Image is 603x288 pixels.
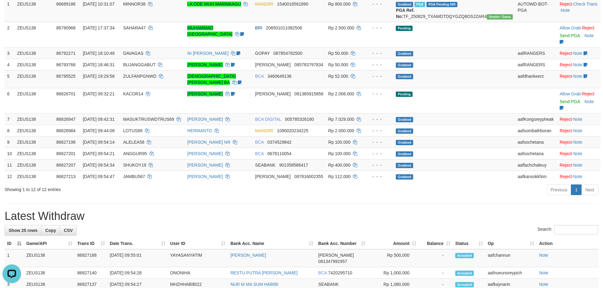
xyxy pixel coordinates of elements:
[279,163,308,168] span: Copy 901358586417 to clipboard
[83,25,115,30] span: [DATE] 17:37:34
[187,51,228,56] a: NI [PERSON_NAME]
[573,140,583,145] a: Note
[83,51,115,56] span: [DATE] 18:10:48
[15,113,54,125] td: ZEUS138
[573,117,583,122] a: Note
[316,238,368,249] th: Bank Acc. Number: activate to sort column ascending
[83,62,115,67] span: [DATE] 18:46:31
[15,136,54,148] td: ZEUS138
[83,163,115,168] span: [DATE] 09:54:34
[396,151,413,157] span: Grabbed
[328,91,354,96] span: Rp 2.006.000
[123,51,144,56] span: DAVAGAS
[255,117,281,122] span: BCA DIGITAL
[255,163,275,168] span: SEABANK
[560,91,581,96] a: Allow Grab
[419,249,453,267] td: -
[560,99,580,104] a: Send PGA
[187,140,230,145] a: [PERSON_NAME] NR
[255,74,264,79] span: BCA
[64,228,73,233] span: CSV
[255,62,291,67] span: [PERSON_NAME]
[560,128,572,133] a: Reject
[573,51,583,56] a: Note
[107,267,168,279] td: [DATE] 09:54:28
[168,267,228,279] td: ONONIHA
[515,136,557,148] td: aafsochetana
[45,228,56,233] span: Copy
[367,91,391,97] div: - - -
[560,174,572,179] a: Reject
[328,163,351,168] span: Rp 400.000
[15,70,54,88] td: ZEUS138
[231,253,266,258] a: [PERSON_NAME]
[585,99,594,104] a: Note
[419,267,453,279] td: -
[187,163,223,168] a: [PERSON_NAME]
[123,2,145,7] span: MINNOR38
[328,117,354,122] span: Rp 7.029.000
[123,25,146,30] span: SAHARA47
[367,1,391,7] div: - - -
[277,128,308,133] span: Copy 1090020234225 to clipboard
[168,238,228,249] th: User ID: activate to sort column ascending
[255,140,264,145] span: BCA
[187,91,223,96] a: [PERSON_NAME]
[5,113,15,125] td: 7
[15,47,54,59] td: ZEUS138
[515,148,557,159] td: aafsochetana
[255,2,273,7] span: MANDIRI
[396,63,413,68] span: Grabbed
[396,51,413,56] span: Grabbed
[573,151,583,156] a: Note
[285,117,314,122] span: Copy 005785326180 to clipboard
[537,238,598,249] th: Action
[455,253,474,258] span: Accepted
[56,74,76,79] span: 86795525
[83,140,115,145] span: [DATE] 09:54:14
[294,62,323,67] span: Copy 085783797834 to clipboard
[75,249,107,267] td: 86827188
[427,2,458,7] span: PGA Pending
[396,2,413,7] span: Grabbed
[123,117,174,122] span: MASUKTRUSWDTRUS69
[255,25,262,30] span: BRI
[56,25,76,30] span: 86790968
[367,139,391,145] div: - - -
[560,2,572,7] a: Reject
[15,159,54,171] td: ZEUS138
[56,117,76,122] span: 86826947
[60,225,77,236] a: CSV
[396,74,413,79] span: Grabbed
[368,238,419,249] th: Amount: activate to sort column ascending
[83,174,115,179] span: [DATE] 09:54:47
[573,2,598,7] a: Check Trans
[15,148,54,159] td: ZEUS138
[83,117,115,122] span: [DATE] 09:42:31
[515,70,557,88] td: aafdhankeerz
[15,59,54,70] td: ZEUS138
[557,22,601,47] td: ·
[255,128,273,133] span: MANDIRI
[515,113,557,125] td: aafKongsreypheak
[328,270,352,275] span: Copy 7420295710 to clipboard
[5,249,24,267] td: 1
[15,88,54,113] td: ZEUS138
[56,51,76,56] span: 86792271
[557,159,601,171] td: ·
[485,249,537,267] td: aafchannun
[573,128,583,133] a: Note
[557,125,601,136] td: ·
[294,91,323,96] span: Copy 081365915858 to clipboard
[557,113,601,125] td: ·
[255,174,291,179] span: [PERSON_NAME]
[328,151,351,156] span: Rp 100.000
[107,238,168,249] th: Date Trans.: activate to sort column ascending
[123,62,156,67] span: BUJANGGABUT
[9,228,37,233] span: Show 25 rows
[560,25,582,30] span: ·
[485,238,537,249] th: Op: activate to sort column ascending
[15,22,54,47] td: ZEUS138
[5,148,15,159] td: 10
[396,92,413,97] span: Pending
